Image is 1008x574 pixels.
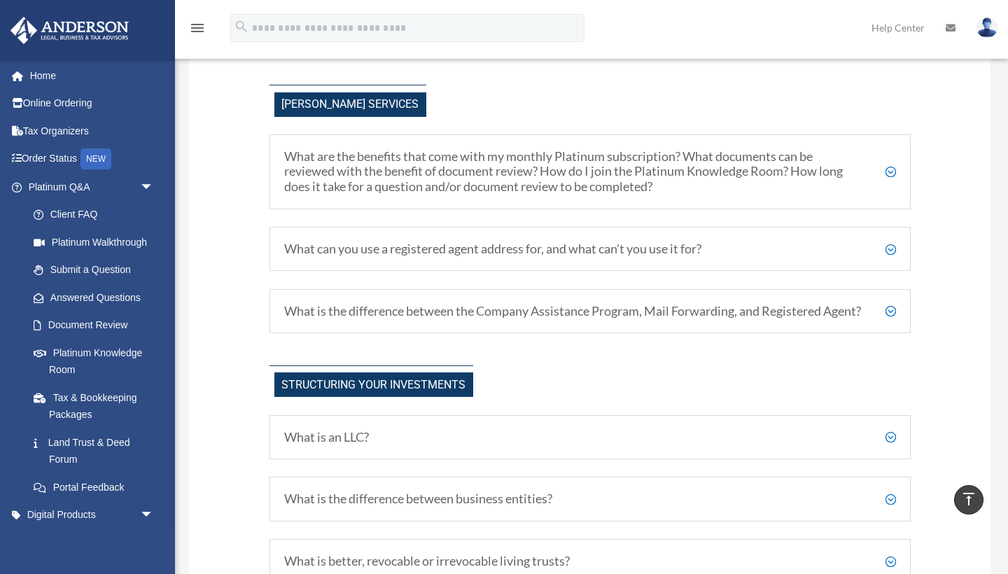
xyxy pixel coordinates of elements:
span: Structuring Your investments [274,372,473,397]
img: Anderson Advisors Platinum Portal [6,17,133,44]
i: menu [189,20,206,36]
i: vertical_align_top [960,491,977,507]
a: Portal Feedback [20,473,175,501]
a: Digital Productsarrow_drop_down [10,501,175,529]
i: search [234,19,249,34]
h5: What can you use a registered agent address for, and what can’t you use it for? [284,241,896,257]
a: Online Ordering [10,90,175,118]
span: [PERSON_NAME] Services [274,92,426,117]
h5: What are the benefits that come with my monthly Platinum subscription? What documents can be revi... [284,149,896,195]
a: Tax Organizers [10,117,175,145]
a: Document Review [20,311,175,339]
h5: What is better, revocable or irrevocable living trusts? [284,554,896,569]
a: Tax & Bookkeeping Packages [20,384,175,428]
img: User Pic [976,17,997,38]
a: Platinum Q&Aarrow_drop_down [10,173,175,201]
a: Home [10,62,175,90]
span: arrow_drop_down [140,173,168,202]
a: menu [189,24,206,36]
a: Answered Questions [20,283,175,311]
span: arrow_drop_down [140,501,168,530]
h5: What is the difference between business entities? [284,491,896,507]
a: Platinum Walkthrough [20,228,175,256]
a: Platinum Knowledge Room [20,339,175,384]
a: Order StatusNEW [10,145,175,174]
a: vertical_align_top [954,485,983,514]
h5: What is the difference between the Company Assistance Program, Mail Forwarding, and Registered Ag... [284,304,896,319]
h5: What is an LLC? [284,430,896,445]
a: Submit a Question [20,256,175,284]
a: Land Trust & Deed Forum [20,428,175,473]
div: NEW [80,148,111,169]
a: Client FAQ [20,201,168,229]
